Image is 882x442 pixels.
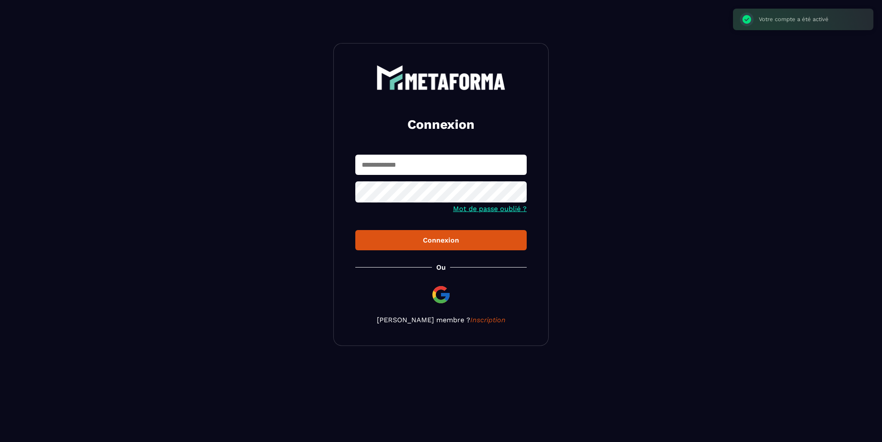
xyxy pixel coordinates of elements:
[355,65,527,90] a: logo
[431,284,451,305] img: google
[355,316,527,324] p: [PERSON_NAME] membre ?
[470,316,506,324] a: Inscription
[362,236,520,244] div: Connexion
[376,65,506,90] img: logo
[453,205,527,213] a: Mot de passe oublié ?
[436,263,446,271] p: Ou
[366,116,516,133] h2: Connexion
[355,230,527,250] button: Connexion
